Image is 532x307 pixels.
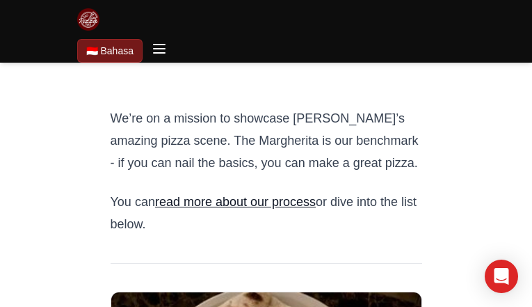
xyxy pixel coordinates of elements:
a: read more about our process [155,195,316,209]
span: Bahasa [101,44,134,58]
div: Open Intercom Messenger [485,260,518,293]
p: We’re on a mission to showcase [PERSON_NAME]’s amazing pizza scene. The Margherita is our benchma... [111,107,422,174]
a: Beralih ke Bahasa Indonesia [77,39,143,63]
p: You can or dive into the list below. [111,191,422,235]
img: Bali Pizza Party Logo [77,8,99,31]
